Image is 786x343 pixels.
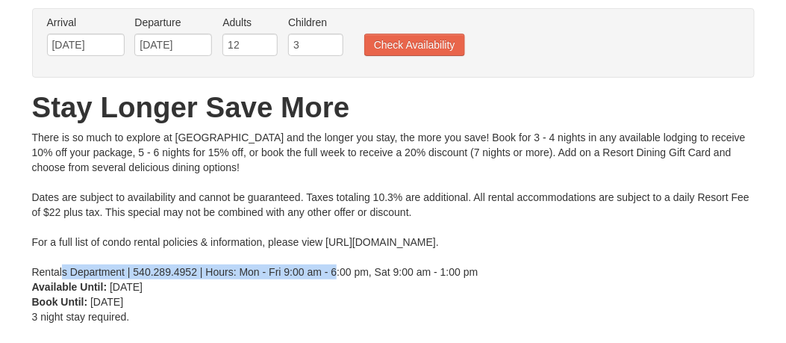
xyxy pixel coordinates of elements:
label: Arrival [47,15,125,30]
span: [DATE] [110,281,143,293]
label: Children [288,15,343,30]
div: There is so much to explore at [GEOGRAPHIC_DATA] and the longer you stay, the more you save! Book... [32,130,755,279]
span: [DATE] [90,296,123,308]
button: Check Availability [364,34,465,56]
label: Departure [134,15,212,30]
strong: Book Until: [32,296,88,308]
strong: Available Until: [32,281,107,293]
span: 3 night stay required. [32,311,130,323]
h1: Stay Longer Save More [32,93,755,123]
label: Adults [222,15,278,30]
